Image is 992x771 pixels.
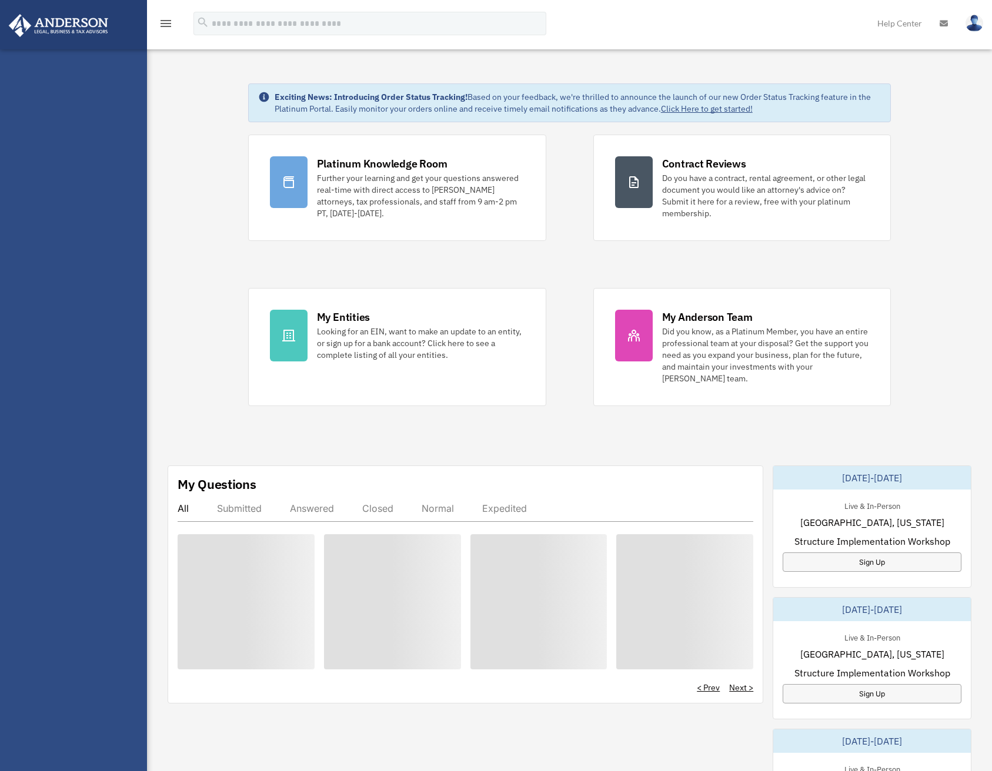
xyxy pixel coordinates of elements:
a: My Entities Looking for an EIN, want to make an update to an entity, or sign up for a bank accoun... [248,288,546,406]
a: Next > [729,682,753,693]
div: Do you have a contract, rental agreement, or other legal document you would like an attorney's ad... [662,172,870,219]
div: Normal [422,502,454,514]
a: Sign Up [783,552,961,572]
a: My Anderson Team Did you know, as a Platinum Member, you have an entire professional team at your... [593,288,891,406]
div: Answered [290,502,334,514]
div: Looking for an EIN, want to make an update to an entity, or sign up for a bank account? Click her... [317,326,525,361]
a: menu [159,21,173,31]
div: Submitted [217,502,262,514]
span: [GEOGRAPHIC_DATA], [US_STATE] [800,515,944,529]
a: Sign Up [783,684,961,703]
div: Live & In-Person [835,499,910,511]
img: User Pic [966,15,983,32]
img: Anderson Advisors Platinum Portal [5,14,112,37]
div: Did you know, as a Platinum Member, you have an entire professional team at your disposal? Get th... [662,326,870,384]
div: My Anderson Team [662,310,753,324]
div: [DATE]-[DATE] [773,466,971,490]
div: Based on your feedback, we're thrilled to announce the launch of our new Order Status Tracking fe... [275,91,881,115]
span: [GEOGRAPHIC_DATA], [US_STATE] [800,647,944,661]
div: My Entities [317,310,370,324]
div: Contract Reviews [662,156,746,171]
div: Live & In-Person [835,631,910,643]
div: Closed [362,502,393,514]
a: < Prev [697,682,720,693]
i: search [196,16,209,29]
div: [DATE]-[DATE] [773,729,971,753]
div: Expedited [482,502,527,514]
div: My Questions [178,475,256,493]
span: Structure Implementation Workshop [794,534,950,548]
div: All [178,502,189,514]
div: [DATE]-[DATE] [773,598,971,621]
a: Platinum Knowledge Room Further your learning and get your questions answered real-time with dire... [248,135,546,241]
strong: Exciting News: Introducing Order Status Tracking! [275,92,467,102]
span: Structure Implementation Workshop [794,666,950,680]
a: Contract Reviews Do you have a contract, rental agreement, or other legal document you would like... [593,135,891,241]
div: Platinum Knowledge Room [317,156,447,171]
i: menu [159,16,173,31]
a: Click Here to get started! [661,103,753,114]
div: Further your learning and get your questions answered real-time with direct access to [PERSON_NAM... [317,172,525,219]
